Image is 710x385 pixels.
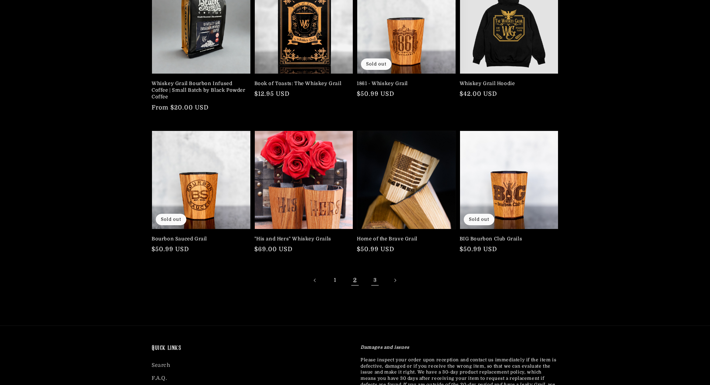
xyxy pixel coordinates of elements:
[152,272,558,288] nav: Pagination
[152,80,246,101] a: Whiskey Grail Bourbon Infused Coffee | Small Batch by Black Powder Coffee
[307,272,323,288] a: Previous page
[152,361,170,372] a: Search
[361,345,409,350] strong: Damages and issues
[152,236,246,242] a: Bourbon Sauced Grail
[152,344,349,353] h2: Quick links
[327,272,343,288] a: Page 1
[387,272,403,288] a: Next page
[254,80,349,87] a: Book of Toasts: The Whiskey Grail
[460,80,554,87] a: Whiskey Grail Hoodie
[152,372,167,385] a: F.A.Q.
[347,272,363,288] span: Page 2
[254,236,349,242] a: "His and Hers" Whiskey Grails
[367,272,383,288] a: Page 3
[460,236,554,242] a: BIG Bourbon Club Grails
[357,80,452,87] a: 1861 - Whiskey Grail
[357,236,452,242] a: Home of the Brave Grail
